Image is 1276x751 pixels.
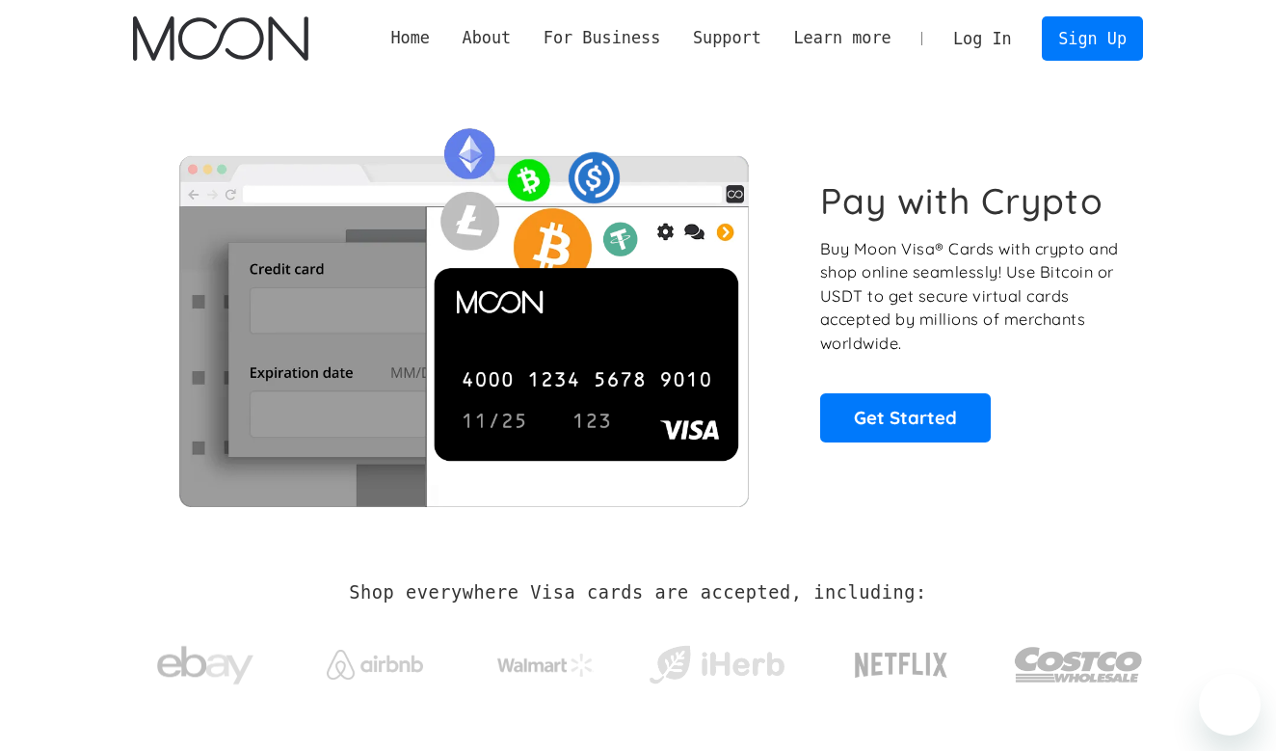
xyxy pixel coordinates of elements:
[937,17,1027,60] a: Log In
[778,26,908,50] div: Learn more
[133,16,307,61] a: home
[375,26,446,50] a: Home
[820,393,991,442] a: Get Started
[815,622,988,699] a: Netflix
[133,16,307,61] img: Moon Logo
[327,650,423,680] img: Airbnb
[349,582,926,603] h2: Shop everywhere Visa cards are accepted, including:
[1199,674,1261,736] iframe: Button to launch messaging window
[820,179,1103,223] h1: Pay with Crypto
[793,26,891,50] div: Learn more
[645,640,788,690] img: iHerb
[544,26,660,50] div: For Business
[677,26,777,50] div: Support
[820,237,1122,356] p: Buy Moon Visa® Cards with crypto and shop online seamlessly! Use Bitcoin or USDT to get secure vi...
[474,634,618,686] a: Walmart
[304,630,447,689] a: Airbnb
[463,26,512,50] div: About
[1014,609,1143,711] a: Costco
[497,654,594,677] img: Walmart
[693,26,761,50] div: Support
[853,641,949,689] img: Netflix
[133,616,277,706] a: ebay
[1042,16,1142,60] a: Sign Up
[527,26,677,50] div: For Business
[157,635,253,696] img: ebay
[133,115,793,506] img: Moon Cards let you spend your crypto anywhere Visa is accepted.
[645,621,788,700] a: iHerb
[446,26,527,50] div: About
[1014,629,1143,701] img: Costco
